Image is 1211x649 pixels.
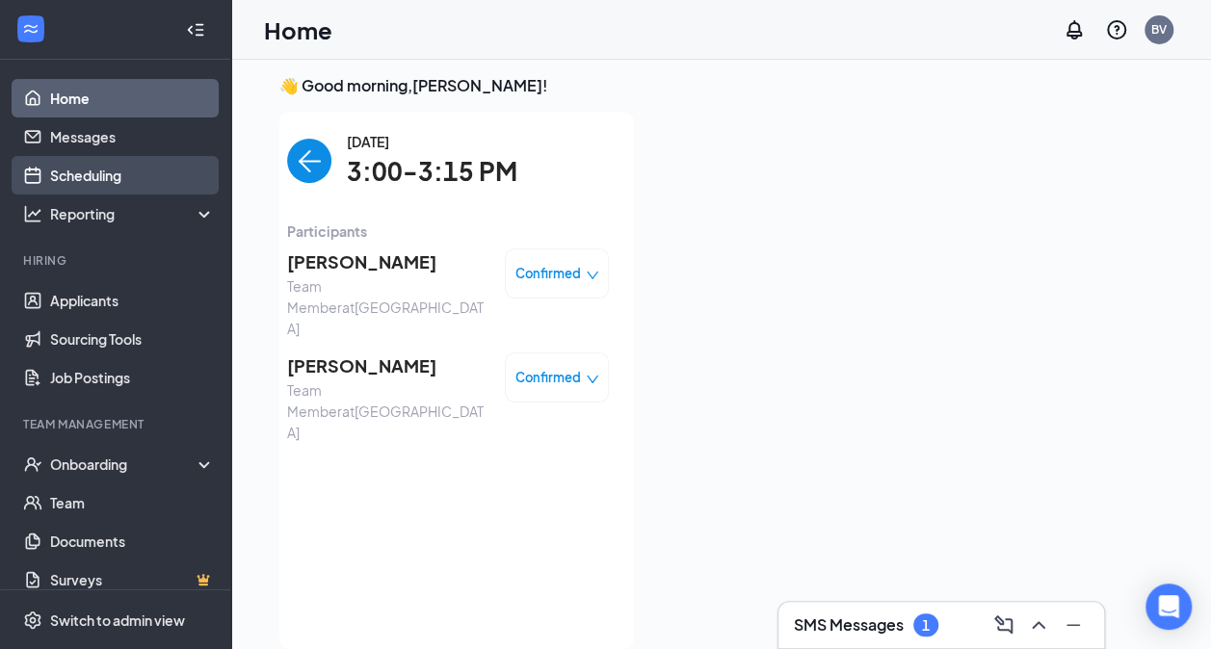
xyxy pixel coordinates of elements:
svg: QuestionInfo [1105,18,1128,41]
a: Sourcing Tools [50,320,215,358]
div: Hiring [23,252,211,269]
svg: Minimize [1062,613,1085,636]
svg: ChevronUp [1027,613,1050,636]
button: back-button [287,139,331,183]
div: BV [1151,21,1167,38]
button: Minimize [1058,610,1089,640]
span: down [586,269,599,282]
span: [PERSON_NAME] [287,248,489,275]
svg: ComposeMessage [992,613,1015,636]
a: SurveysCrown [50,560,215,599]
a: Home [50,79,215,117]
button: ComposeMessage [988,610,1019,640]
a: Messages [50,117,215,156]
h3: 👋 Good morning, [PERSON_NAME] ! [279,75,1163,96]
a: Applicants [50,281,215,320]
span: Participants [287,221,609,242]
svg: Notifications [1063,18,1086,41]
span: [PERSON_NAME] [287,352,489,379]
div: Reporting [50,204,216,223]
div: Open Intercom Messenger [1145,584,1192,630]
a: Documents [50,522,215,560]
span: Confirmed [515,368,581,387]
a: Scheduling [50,156,215,195]
span: down [586,373,599,386]
span: [DATE] [347,131,517,152]
a: Job Postings [50,358,215,397]
svg: Analysis [23,204,42,223]
button: ChevronUp [1023,610,1054,640]
svg: WorkstreamLogo [21,19,40,39]
h1: Home [264,13,332,46]
div: Onboarding [50,454,198,474]
div: Team Management [23,416,211,432]
svg: UserCheck [23,454,42,474]
span: Confirmed [515,264,581,283]
span: Team Member at [GEOGRAPHIC_DATA] [287,379,489,443]
svg: Settings [23,610,42,630]
span: Team Member at [GEOGRAPHIC_DATA] [287,275,489,339]
a: Team [50,483,215,522]
span: 3:00-3:15 PM [347,152,517,192]
h3: SMS Messages [794,614,904,636]
div: Switch to admin view [50,610,185,630]
div: 1 [922,617,930,634]
svg: Collapse [186,20,205,39]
